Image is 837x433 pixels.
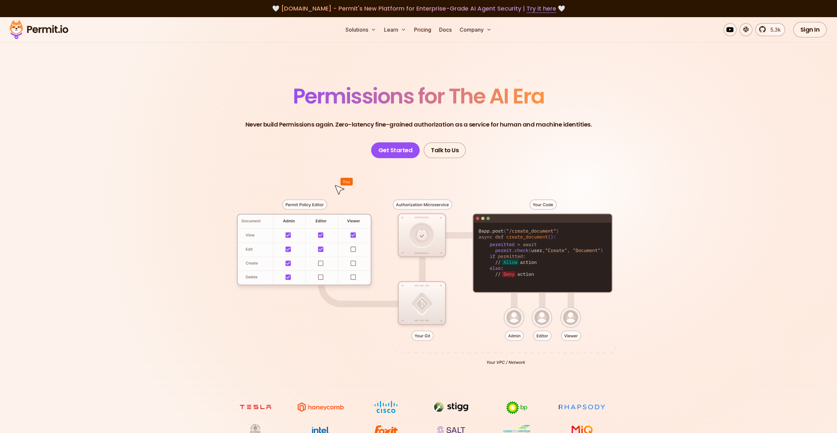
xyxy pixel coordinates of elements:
span: 5.3k [766,26,781,34]
a: Pricing [411,23,434,36]
a: Sign In [793,22,827,38]
button: Learn [381,23,409,36]
a: Talk to Us [424,142,466,158]
a: Try it here [527,4,556,13]
img: Permit logo [7,18,71,41]
p: Never build Permissions again. Zero-latency fine-grained authorization as a service for human and... [245,120,592,129]
button: Company [457,23,494,36]
button: Solutions [343,23,379,36]
span: Permissions for The AI Era [293,81,544,111]
a: Docs [436,23,454,36]
a: Get Started [371,142,420,158]
span: [DOMAIN_NAME] - Permit's New Platform for Enterprise-Grade AI Agent Security | [281,4,556,13]
img: tesla [231,401,280,413]
img: Honeycomb [296,401,345,413]
img: bp [492,401,541,415]
img: Cisco [361,401,411,413]
div: 🤍 🤍 [16,4,821,13]
a: 5.3k [755,23,785,36]
img: Rhapsody Health [557,401,607,413]
img: Stigg [427,401,476,413]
